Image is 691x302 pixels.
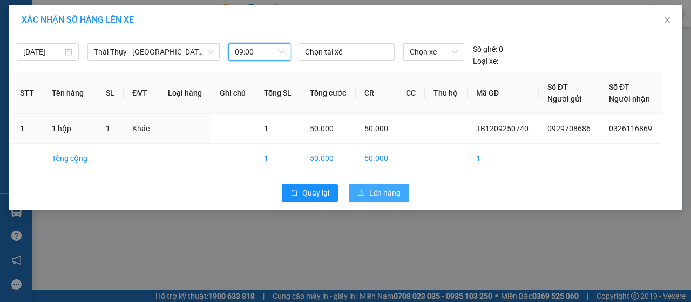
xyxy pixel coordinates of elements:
[468,144,539,173] td: 1
[301,144,356,173] td: 50.000
[23,6,139,14] strong: CÔNG TY VẬN TẢI ĐỨC TRƯỞNG
[356,144,398,173] td: 50.000
[34,28,82,37] span: 0929708686
[547,95,582,103] span: Người gửi
[11,114,43,144] td: 1
[473,55,498,67] span: Loại xe:
[97,72,124,114] th: SL
[301,72,356,114] th: Tổng cước
[290,189,298,198] span: rollback
[22,15,134,25] span: XÁC NHẬN SỐ HÀNG LÊN XE
[211,72,255,114] th: Ghi chú
[473,43,497,55] span: Số ghế:
[547,83,568,91] span: Số ĐT
[397,72,425,114] th: CC
[36,64,84,73] span: 0326116869
[94,44,213,60] span: Thái Thụy - Hà Nội (45 chỗ)
[43,114,97,144] td: 1 hộp
[652,5,682,36] button: Close
[282,184,338,202] button: rollbackQuay lại
[124,72,159,114] th: ĐVT
[255,72,301,114] th: Tổng SL
[609,124,652,133] span: 0326116869
[11,72,43,114] th: STT
[364,124,388,133] span: 50.000
[473,43,503,55] div: 0
[356,72,398,114] th: CR
[547,124,591,133] span: 0929708686
[159,72,212,114] th: Loại hàng
[369,187,401,199] span: Lên hàng
[609,83,629,91] span: Số ĐT
[8,75,25,83] span: Nhận
[43,144,97,173] td: Tổng cộng
[609,95,650,103] span: Người nhận
[255,144,301,173] td: 1
[31,39,137,59] span: VP Diêm Điền -
[357,189,365,198] span: upload
[106,124,110,133] span: 1
[33,64,84,73] span: -
[8,39,19,48] span: Gửi
[468,72,539,114] th: Mã GD
[31,28,82,37] span: -
[310,124,334,133] span: 50.000
[23,46,63,58] input: 13/09/2025
[124,114,159,144] td: Khác
[46,16,82,24] strong: HOTLINE :
[663,16,672,24] span: close
[425,72,468,114] th: Thu hộ
[31,76,108,84] span: [GEOGRAPHIC_DATA]
[410,44,458,60] span: Chọn xe
[476,124,529,133] span: TB1209250740
[349,184,409,202] button: uploadLên hàng
[235,44,284,60] span: 09:00
[43,72,97,114] th: Tên hàng
[84,16,116,24] span: 19009397
[302,187,329,199] span: Quay lại
[264,124,268,133] span: 1
[207,49,214,55] span: down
